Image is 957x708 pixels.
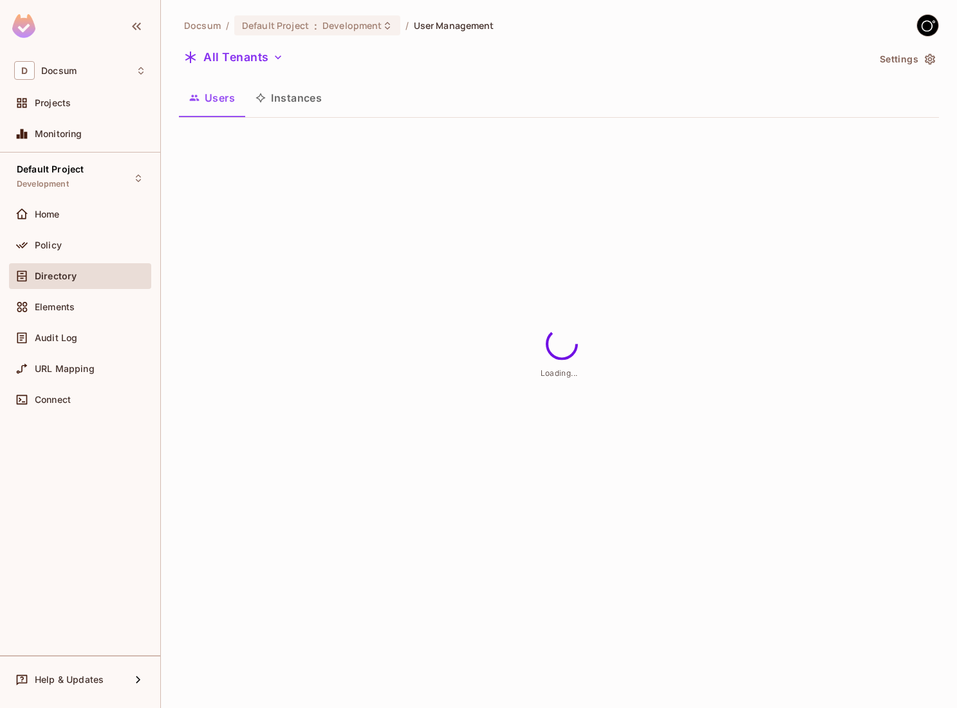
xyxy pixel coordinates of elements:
span: Default Project [242,19,309,32]
span: Directory [35,271,77,281]
span: : [313,21,318,31]
li: / [405,19,409,32]
span: Help & Updates [35,675,104,685]
span: Connect [35,395,71,405]
li: / [226,19,229,32]
span: Audit Log [35,333,77,343]
button: Instances [245,82,332,114]
span: Elements [35,302,75,312]
span: Policy [35,240,62,250]
button: Settings [875,49,939,70]
button: All Tenants [179,47,288,68]
span: Monitoring [35,129,82,139]
span: Development [322,19,382,32]
span: User Management [414,19,494,32]
button: Users [179,82,245,114]
span: the active workspace [184,19,221,32]
span: Default Project [17,164,84,174]
span: URL Mapping [35,364,95,374]
span: Loading... [541,368,578,378]
img: SReyMgAAAABJRU5ErkJggg== [12,14,35,38]
img: GitStart-Docsum [917,15,938,36]
span: Development [17,179,69,189]
span: D [14,61,35,80]
span: Workspace: Docsum [41,66,77,76]
span: Home [35,209,60,219]
span: Projects [35,98,71,108]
